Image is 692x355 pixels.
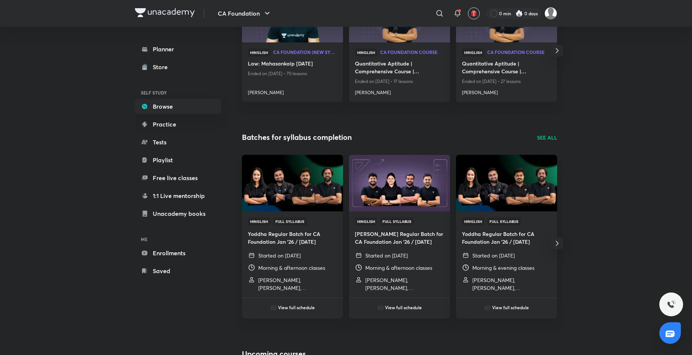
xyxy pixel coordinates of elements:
[248,48,270,57] span: Hinglish
[248,217,270,226] span: Hinglish
[135,8,195,19] a: Company Logo
[135,117,221,132] a: Practice
[135,99,221,114] a: Browse
[365,276,444,292] p: Hitesh Parmar, Nakul Katheria, Akhilesh Daga and 2 more
[378,305,384,311] img: play
[355,48,377,57] span: Hinglish
[273,50,337,54] span: CA Foundation (New Syllabus)
[258,252,301,259] p: Started on [DATE]
[248,69,337,79] p: Ended on [DATE] • 70 lessons
[462,77,551,86] p: Ended on [DATE] • 27 lessons
[365,264,432,272] p: Morning & afternoon classes
[135,135,221,150] a: Tests
[355,217,377,226] span: Hinglish
[135,263,221,278] a: Saved
[278,304,315,311] h6: View full schedule
[468,7,480,19] button: avatar
[241,154,344,212] img: Thumbnail
[273,217,307,226] span: Full Syllabus
[355,60,444,77] a: Quantitative Aptitude | Comprehensive Course | [PERSON_NAME]
[258,264,325,272] p: Morning & afternoon classes
[135,206,221,221] a: Unacademy books
[349,155,450,298] a: ThumbnailHinglishFull Syllabus[PERSON_NAME] Regular Batch for CA Foundation Jan '26 / [DATE]Start...
[355,86,444,96] a: [PERSON_NAME]
[355,230,444,246] h4: [PERSON_NAME] Regular Batch for CA Foundation Jan '26 / [DATE]
[271,305,277,311] img: play
[472,264,534,272] p: Morning & evening classes
[492,304,529,311] h6: View full schedule
[248,230,337,246] h4: Yoddha Regular Batch for CA Foundation Jan '26 / [DATE]
[380,50,444,55] a: CA Foundation Course
[472,252,515,259] p: Started on [DATE]
[135,153,221,167] a: Playlist
[258,276,337,292] p: Aditya Sharma, Shivani Sharma, Shantam Gupta and 2 more
[462,60,551,77] a: Quantitative Aptitude | Comprehensive Course | [PERSON_NAME]
[355,77,444,86] p: Ended on [DATE] • 17 lessons
[455,154,558,212] img: Thumbnail
[242,132,352,143] h2: Batches for syllabus completion
[471,10,477,17] img: avatar
[153,63,172,71] div: Store
[472,276,551,292] p: Aditya Sharma, Shivani Sharma, Shantam Gupta and 3 more
[135,8,195,17] img: Company Logo
[667,300,676,309] img: ttu
[462,217,484,226] span: Hinglish
[135,233,221,246] h6: ME
[380,217,414,226] span: Full Syllabus
[487,50,551,55] a: CA Foundation Course
[385,304,422,311] h6: View full schedule
[135,170,221,185] a: Free live classes
[487,50,551,54] span: CA Foundation Course
[365,252,408,259] p: Started on [DATE]
[456,155,557,298] a: ThumbnailHinglishFull SyllabusYoddha Regular Batch for CA Foundation Jan '26 / [DATE]Started on [...
[485,305,491,311] img: play
[213,6,276,21] button: CA Foundation
[348,154,451,212] img: Thumbnail
[515,10,523,17] img: streak
[273,50,337,55] a: CA Foundation (New Syllabus)
[487,217,521,226] span: Full Syllabus
[462,230,551,246] h4: Yoddha Regular Batch for CA Foundation Jan '26 / [DATE]
[462,48,484,57] span: Hinglish
[242,155,343,298] a: ThumbnailHinglishFull SyllabusYoddha Regular Batch for CA Foundation Jan '26 / [DATE]Started on [...
[135,60,221,74] a: Store
[135,42,221,57] a: Planner
[380,50,444,54] span: CA Foundation Course
[135,188,221,203] a: 1:1 Live mentorship
[248,60,337,69] a: Law: Mahasankalp [DATE]
[544,7,557,20] img: vaibhav Singh
[135,86,221,99] h6: SELF STUDY
[462,86,551,96] a: [PERSON_NAME]
[248,86,337,96] a: [PERSON_NAME]
[135,246,221,260] a: Enrollments
[537,134,557,141] a: SEE ALL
